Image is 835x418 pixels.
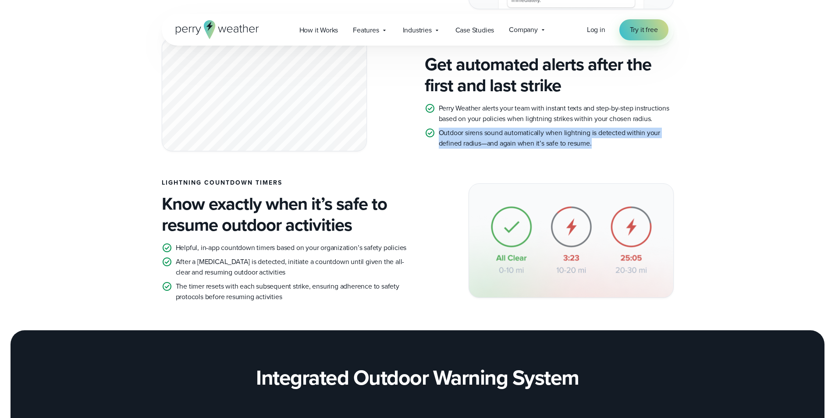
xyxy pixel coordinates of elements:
[439,128,674,149] p: Outdoor sirens sound automatically when lightning is detected within your defined radius—and agai...
[176,243,407,253] p: Helpful, in-app countdown timers based on your organization’s safety policies
[439,103,674,124] p: Perry Weather alerts your team with instant texts and step-by-step instructions based on your pol...
[448,21,502,39] a: Case Studies
[256,365,579,390] h2: Integrated Outdoor Warning System
[176,281,411,302] p: The timer resets with each subsequent strike, ensuring adherence to safety protocols before resum...
[425,54,674,96] h4: Get automated alerts after the first and last strike
[619,19,668,40] a: Try it free
[630,25,658,35] span: Try it free
[162,193,411,236] h4: Know exactly when it’s safe to resume outdoor activities
[176,257,411,278] p: After a [MEDICAL_DATA] is detected, initiate a countdown until given the all-clear and resuming o...
[425,40,674,47] h3: TEXT ALERTS AND AUDIBLE SIRENS
[403,25,432,36] span: Industries
[353,25,379,36] span: Features
[292,21,346,39] a: How it Works
[299,25,338,36] span: How it Works
[587,25,605,35] a: Log in
[455,25,494,36] span: Case Studies
[509,25,538,35] span: Company
[162,179,411,186] h3: LIGHTNING COUNTDOWN TIMERS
